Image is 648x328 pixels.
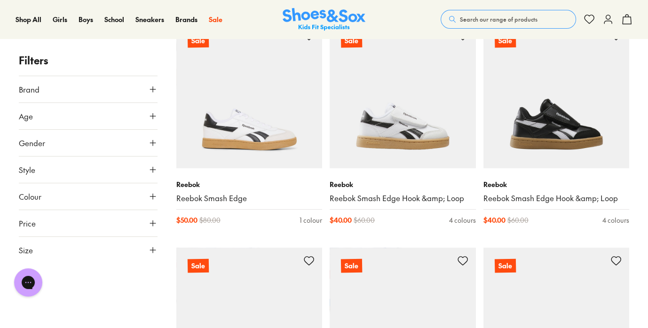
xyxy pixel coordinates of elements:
a: Shoes & Sox [283,8,365,31]
a: Shop All [16,15,41,24]
a: Sale [176,23,323,169]
span: $ 60.00 [354,215,375,225]
p: Sale [341,259,362,273]
p: Reebok [483,180,630,189]
button: Size [19,237,158,263]
a: Brands [175,15,198,24]
span: $ 80.00 [199,215,221,225]
p: Reebok [330,180,476,189]
span: Price [19,218,36,229]
span: Brand [19,84,40,95]
a: Reebok Smash Edge Hook &amp; Loop [483,193,630,203]
button: Style [19,156,158,183]
span: $ 40.00 [330,215,352,225]
iframe: Gorgias live chat messenger [9,265,47,300]
span: $ 60.00 [507,215,529,225]
button: Search our range of products [441,10,576,29]
span: Size [19,244,33,256]
p: Sale [187,259,208,273]
button: Colour [19,183,158,210]
a: School [104,15,124,24]
p: Sale [494,33,515,47]
div: 1 colour [300,215,322,225]
a: Sale [330,23,476,169]
p: Sale [187,33,208,47]
span: Style [19,164,35,175]
button: Price [19,210,158,236]
a: Sale [209,15,222,24]
span: Gender [19,137,45,148]
p: Sale [494,259,515,273]
span: Age [19,110,33,122]
span: Colour [19,191,41,202]
a: Girls [53,15,67,24]
a: Reebok Smash Edge [176,193,323,203]
div: 4 colours [602,215,629,225]
div: 4 colours [449,215,476,225]
p: Reebok [176,180,323,189]
a: Sale [483,23,630,169]
button: Gender [19,130,158,156]
p: Sale [340,33,363,48]
a: Boys [79,15,93,24]
img: SNS_Logo_Responsive.svg [283,8,365,31]
span: Search our range of products [460,15,537,23]
button: Age [19,103,158,129]
button: Brand [19,76,158,102]
a: Sneakers [135,15,164,24]
span: $ 40.00 [483,215,506,225]
span: $ 50.00 [176,215,198,225]
p: Filters [19,53,158,68]
a: Reebok Smash Edge Hook &amp; Loop [330,193,476,203]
